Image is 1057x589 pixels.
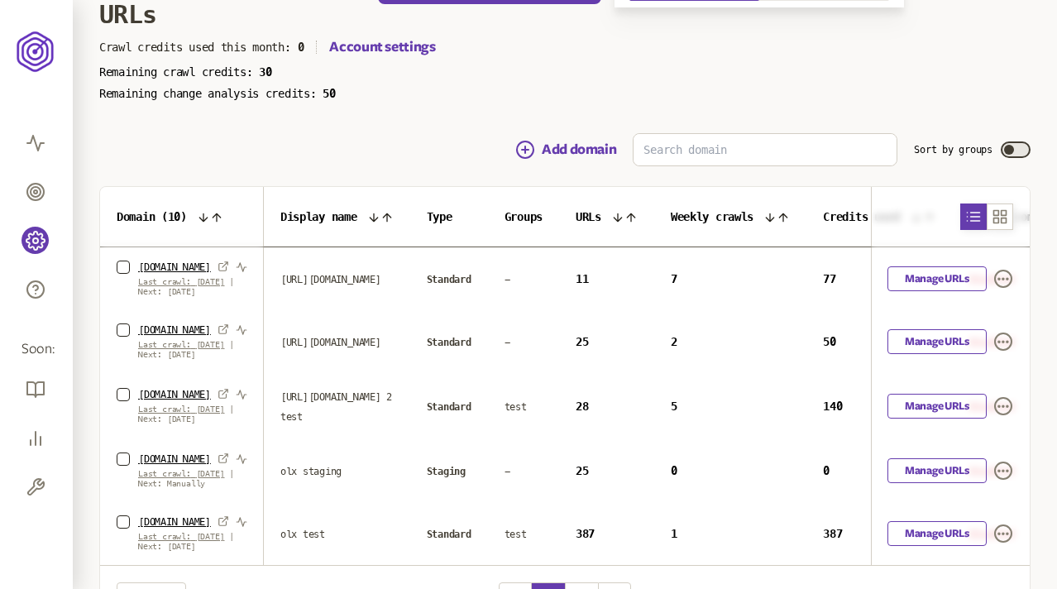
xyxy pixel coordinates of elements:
[427,337,471,348] span: Standard
[138,323,211,337] a: [DOMAIN_NAME]
[427,466,466,477] span: Staging
[138,287,196,296] span: Next: [DATE]
[634,134,897,165] input: Search domain
[138,515,211,529] a: [DOMAIN_NAME]
[505,337,510,348] span: -
[671,335,677,348] span: 2
[138,469,247,489] p: |
[138,542,196,551] span: Next: [DATE]
[427,210,452,223] span: Type
[515,140,616,160] button: Add domain
[671,400,677,413] span: 5
[823,335,835,348] span: 50
[505,401,527,413] span: test
[576,272,588,285] span: 11
[887,266,987,291] a: Manage URLs
[280,466,342,477] span: olx staging
[887,521,987,546] a: Manage URLs
[505,274,510,285] span: -
[823,527,842,540] span: 387
[138,340,224,349] span: Last crawl: [DATE]
[99,87,1031,100] p: Remaining change analysis credits:
[671,464,677,477] span: 0
[823,464,830,477] span: 0
[671,527,677,540] span: 1
[138,532,224,541] span: Last crawl: [DATE]
[117,210,187,223] span: Domain ( 10 )
[823,272,835,285] span: 77
[887,329,987,354] a: Manage URLs
[576,210,601,223] span: URLs
[138,532,247,552] p: |
[280,274,381,285] span: [URL][DOMAIN_NAME]
[259,65,271,79] span: 30
[298,41,304,54] span: 0
[427,401,471,413] span: Standard
[138,479,205,488] span: Next: Manually
[576,335,588,348] span: 25
[576,464,588,477] span: 25
[280,529,325,540] span: olx test
[138,388,211,401] a: [DOMAIN_NAME]
[138,453,211,466] a: [DOMAIN_NAME]
[138,469,224,478] span: Last crawl: [DATE]
[576,400,588,413] span: 28
[280,337,381,348] span: [URL][DOMAIN_NAME]
[138,277,247,297] p: |
[887,394,987,419] a: Manage URLs
[823,400,842,413] span: 140
[505,466,510,477] span: -
[329,37,435,57] a: Account settings
[138,350,196,359] span: Next: [DATE]
[99,65,1031,79] p: Remaining crawl credits:
[138,414,196,424] span: Next: [DATE]
[280,210,357,223] span: Display name
[280,391,392,423] span: [URL][DOMAIN_NAME] 2 test
[427,274,471,285] span: Standard
[99,41,317,54] p: Crawl credits used this month:
[887,458,987,483] a: Manage URLs
[914,143,992,156] label: Sort by groups
[671,210,753,223] span: Weekly crawls
[576,527,595,540] span: 387
[505,210,543,223] span: Groups
[22,340,51,359] span: Soon:
[138,277,224,286] span: Last crawl: [DATE]
[138,261,211,274] a: [DOMAIN_NAME]
[138,405,224,414] span: Last crawl: [DATE]
[427,529,471,540] span: Standard
[138,340,247,360] p: |
[505,529,527,540] span: test
[138,405,247,424] p: |
[323,87,335,100] span: 50
[823,210,900,223] span: Credits used
[671,272,677,285] span: 7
